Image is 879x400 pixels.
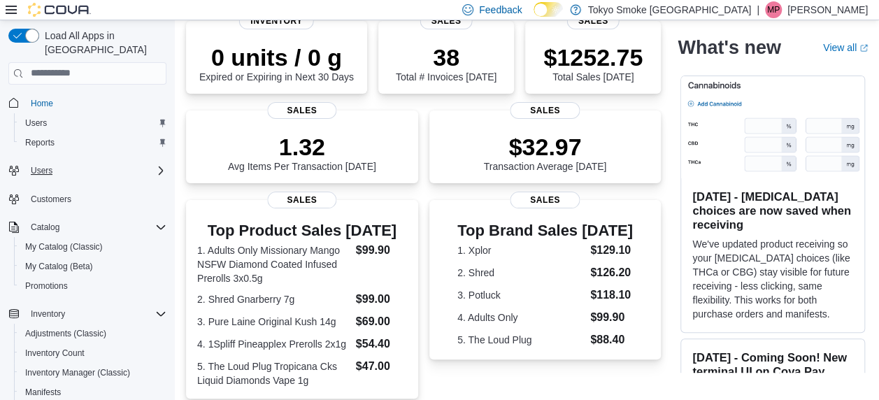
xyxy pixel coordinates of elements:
[590,331,633,348] dd: $88.40
[197,243,350,285] dt: 1. Adults Only Missionary Mango NSFW Diamond Coated Infused Prerolls 3x0.5g
[510,192,580,208] span: Sales
[484,133,607,161] p: $32.97
[197,315,350,329] dt: 3. Pure Laine Original Kush 14g
[239,13,314,29] span: Inventory
[20,325,112,342] a: Adjustments (Classic)
[20,238,166,255] span: My Catalog (Classic)
[25,306,166,322] span: Inventory
[197,292,350,306] dt: 2. Shred Gnarberry 7g
[25,241,103,252] span: My Catalog (Classic)
[25,95,59,112] a: Home
[534,2,563,17] input: Dark Mode
[765,1,782,18] div: Mark Patafie
[14,257,172,276] button: My Catalog (Beta)
[3,189,172,209] button: Customers
[20,134,60,151] a: Reports
[20,325,166,342] span: Adjustments (Classic)
[356,336,407,352] dd: $54.40
[457,288,585,302] dt: 3. Potluck
[356,242,407,259] dd: $99.90
[20,258,99,275] a: My Catalog (Beta)
[457,266,585,280] dt: 2. Shred
[3,304,172,324] button: Inventory
[356,313,407,330] dd: $69.00
[590,309,633,326] dd: $99.90
[31,222,59,233] span: Catalog
[31,308,65,320] span: Inventory
[20,278,73,294] a: Promotions
[396,43,496,71] p: 38
[14,133,172,152] button: Reports
[25,348,85,359] span: Inventory Count
[20,364,136,381] a: Inventory Manager (Classic)
[199,43,354,83] div: Expired or Expiring in Next 30 Days
[25,219,166,236] span: Catalog
[39,29,166,57] span: Load All Apps in [GEOGRAPHIC_DATA]
[20,238,108,255] a: My Catalog (Classic)
[25,190,166,208] span: Customers
[3,161,172,180] button: Users
[692,350,853,392] h3: [DATE] - Coming Soon! New terminal UI on Cova Pay terminals
[25,137,55,148] span: Reports
[787,1,868,18] p: [PERSON_NAME]
[25,191,77,208] a: Customers
[14,113,172,133] button: Users
[197,359,350,387] dt: 5. The Loud Plug Tropicana Cks Liquid Diamonds Vape 1g
[31,165,52,176] span: Users
[25,162,166,179] span: Users
[25,328,106,339] span: Adjustments (Classic)
[588,1,752,18] p: Tokyo Smoke [GEOGRAPHIC_DATA]
[356,291,407,308] dd: $99.00
[678,36,780,59] h2: What's new
[14,343,172,363] button: Inventory Count
[859,44,868,52] svg: External link
[228,133,376,172] div: Avg Items Per Transaction [DATE]
[197,222,407,239] h3: Top Product Sales [DATE]
[396,43,496,83] div: Total # Invoices [DATE]
[479,3,522,17] span: Feedback
[510,102,580,119] span: Sales
[25,367,130,378] span: Inventory Manager (Classic)
[28,3,91,17] img: Cova
[20,345,166,362] span: Inventory Count
[590,264,633,281] dd: $126.20
[25,280,68,292] span: Promotions
[543,43,643,71] p: $1252.75
[14,237,172,257] button: My Catalog (Classic)
[3,93,172,113] button: Home
[20,115,52,131] a: Users
[25,94,166,112] span: Home
[31,98,53,109] span: Home
[590,287,633,303] dd: $118.10
[25,306,71,322] button: Inventory
[767,1,780,18] span: MP
[20,345,90,362] a: Inventory Count
[14,276,172,296] button: Promotions
[757,1,759,18] p: |
[457,310,585,324] dt: 4. Adults Only
[31,194,71,205] span: Customers
[457,243,585,257] dt: 1. Xplor
[20,364,166,381] span: Inventory Manager (Classic)
[267,192,336,208] span: Sales
[420,13,473,29] span: Sales
[823,42,868,53] a: View allExternal link
[20,258,166,275] span: My Catalog (Beta)
[25,387,61,398] span: Manifests
[228,133,376,161] p: 1.32
[457,222,633,239] h3: Top Brand Sales [DATE]
[692,237,853,321] p: We've updated product receiving so your [MEDICAL_DATA] choices (like THCa or CBG) stay visible fo...
[20,278,166,294] span: Promotions
[484,133,607,172] div: Transaction Average [DATE]
[197,337,350,351] dt: 4. 1Spliff Pineapplex Prerolls 2x1g
[20,115,166,131] span: Users
[20,134,166,151] span: Reports
[14,363,172,383] button: Inventory Manager (Classic)
[590,242,633,259] dd: $129.10
[356,358,407,375] dd: $47.00
[14,324,172,343] button: Adjustments (Classic)
[25,117,47,129] span: Users
[25,162,58,179] button: Users
[199,43,354,71] p: 0 units / 0 g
